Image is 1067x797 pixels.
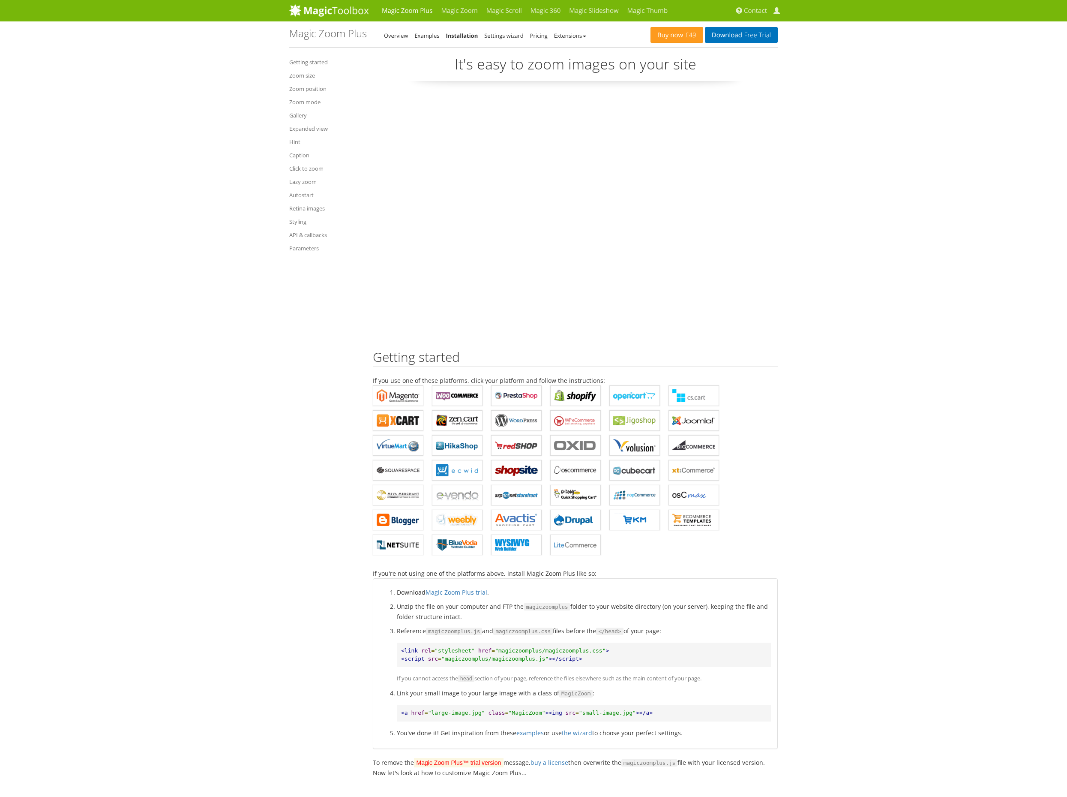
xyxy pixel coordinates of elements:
a: Magic Zoom Plus for Drupal [550,510,601,530]
b: Magic Zoom Plus for HikaShop [436,439,479,452]
span: <a [401,710,408,716]
a: Magic Zoom Plus for osCMax [668,485,719,505]
a: Click to zoom [289,163,360,174]
a: Magic Zoom Plus for Jigoshop [609,410,660,431]
a: Magic Zoom Plus for EKM [609,510,660,530]
a: Magic Zoom Plus for ecommerce Templates [668,510,719,530]
b: Magic Zoom Plus for Zen Cart [436,414,479,427]
b: Magic Zoom Plus for OpenCart [613,389,656,402]
li: You've done it! Get inspiration from these or use to choose your perfect settings. [397,728,771,738]
a: Magic Zoom Plus for Miva Merchant [373,485,423,505]
b: Magic Zoom Plus for ShopSite [495,464,538,477]
a: buy a license [531,758,568,767]
span: rel [421,647,431,654]
b: Magic Zoom Plus for CubeCart [613,464,656,477]
b: Magic Zoom Plus for osCMax [672,489,715,502]
a: Magic Zoom Plus for nopCommerce [609,485,660,505]
span: "stylesheet" [435,647,475,654]
span: = [492,647,495,654]
span: Contact [744,6,767,15]
span: > [605,647,609,654]
a: Magic Zoom Plus for WYSIWYG [491,535,542,555]
a: Parameters [289,243,360,253]
span: class [489,710,505,716]
a: Magic Zoom Plus for AspDotNetStorefront [491,485,542,505]
a: Magic Zoom Plus for redSHOP [491,435,542,456]
a: Magic Zoom Plus for xt:Commerce [668,460,719,481]
b: Magic Zoom Plus for Squarespace [377,464,420,477]
span: href [478,647,492,654]
span: "large-image.jpg" [428,710,485,716]
a: Magic Zoom Plus for Weebly [432,510,483,530]
a: Installation [446,32,478,39]
a: Magic Zoom Plus for Avactis [491,510,542,530]
b: Magic Zoom Plus for CS-Cart [672,389,715,402]
b: Magic Zoom Plus for ecommerce Templates [672,514,715,526]
a: Magic Zoom Plus for Blogger [373,510,423,530]
b: Magic Zoom Plus for Weebly [436,514,479,526]
p: If you cannot access the section of your page, reference the files elsewhere such as the main con... [397,674,771,684]
a: Buy now£49 [650,27,703,43]
code: magiczoomplus.js [426,628,482,635]
a: Magic Zoom Plus for Squarespace [373,460,423,481]
a: Magic Zoom Plus for ShopSite [491,460,542,481]
a: DownloadFree Trial [705,27,778,43]
code: head [458,675,474,682]
a: Autostart [289,190,360,200]
b: Magic Zoom Plus for Avactis [495,514,538,526]
b: Magic Zoom Plus for PrestaShop [495,389,538,402]
span: ><img [545,710,562,716]
span: = [425,710,428,716]
a: Magic Zoom Plus for OXID [550,435,601,456]
li: Unzip the file on your computer and FTP the folder to your website directory (on your server), ke... [397,602,771,622]
b: Magic Zoom Plus for LiteCommerce [554,538,597,551]
code: magiczoomplus.js [621,759,677,767]
b: Magic Zoom Plus for EKM [613,514,656,526]
a: the wizard [562,729,592,737]
b: Magic Zoom Plus for OXID [554,439,597,452]
a: Hint [289,137,360,147]
a: Magic Zoom Plus for Joomla [668,410,719,431]
a: Expanded view [289,123,360,134]
a: Magic Zoom Plus for WordPress [491,410,542,431]
span: ></script> [548,656,582,662]
a: Magic Zoom Plus for Zen Cart [432,410,483,431]
b: Magic Zoom Plus for xt:Commerce [672,464,715,477]
b: Magic Zoom Plus for Joomla [672,414,715,427]
span: <link [401,647,418,654]
a: Magic Zoom Plus for Volusion [609,435,660,456]
a: Zoom mode [289,97,360,107]
a: Extensions [554,32,586,39]
span: Free Trial [742,32,771,39]
a: Overview [384,32,408,39]
a: Magic Zoom Plus for LiteCommerce [550,535,601,555]
a: examples [516,729,544,737]
h1: Magic Zoom Plus [289,28,367,39]
b: Magic Zoom Plus for Blogger [377,514,420,526]
a: Zoom size [289,70,360,81]
a: Magic Zoom Plus for PrestaShop [491,385,542,406]
b: Magic Zoom Plus for Bigcommerce [672,439,715,452]
a: Retina images [289,203,360,214]
img: MagicToolbox.com - Image tools for your website [289,4,369,17]
li: Reference and files before the of your page: [397,626,771,684]
span: "magiczoomplus/magiczoomplus.css" [495,647,605,654]
span: ></a> [636,710,653,716]
b: Magic Zoom Plus for AspDotNetStorefront [495,489,538,502]
b: Magic Zoom Plus for WP e-Commerce [554,414,597,427]
a: Getting started [289,57,360,67]
a: Magic Zoom Plus for ECWID [432,460,483,481]
b: Magic Zoom Plus for nopCommerce [613,489,656,502]
code: magiczoomplus [524,603,570,611]
a: Magic Zoom Plus for WP e-Commerce [550,410,601,431]
b: Magic Zoom Plus for redSHOP [495,439,538,452]
a: Magic Zoom Plus trial [426,588,487,596]
a: Styling [289,217,360,227]
b: Magic Zoom Plus for Volusion [613,439,656,452]
a: Magic Zoom Plus for NetSuite [373,535,423,555]
a: Pricing [530,32,548,39]
a: Magic Zoom Plus for OpenCart [609,385,660,406]
a: Lazy zoom [289,177,360,187]
span: "MagicZoom" [508,710,545,716]
a: Magic Zoom Plus for e-vendo [432,485,483,505]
